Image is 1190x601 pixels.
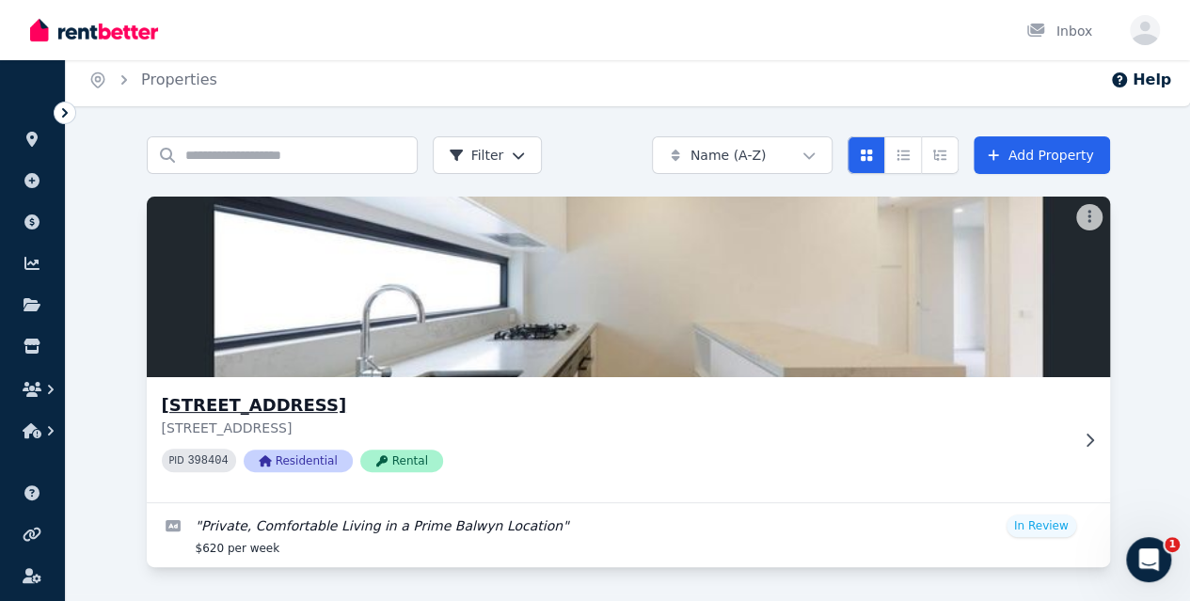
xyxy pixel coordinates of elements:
span: Name (A-Z) [690,146,767,165]
button: Expanded list view [921,136,959,174]
span: 1 [1165,537,1180,552]
button: Card view [848,136,885,174]
a: Edit listing: Private, Comfortable Living in a Prime Balwyn Location [147,503,1110,567]
h3: [STREET_ADDRESS] [162,392,1069,419]
p: [STREET_ADDRESS] [162,419,1069,437]
a: Properties [141,71,217,88]
a: Add Property [974,136,1110,174]
span: Rental [360,450,443,472]
button: Name (A-Z) [652,136,833,174]
button: Help [1110,69,1171,91]
nav: Breadcrumb [66,54,240,106]
div: View options [848,136,959,174]
small: PID [169,455,184,466]
a: 101/198 Whitehorse Rd, Balwyn[STREET_ADDRESS][STREET_ADDRESS]PID 398404ResidentialRental [147,197,1110,502]
code: 398404 [187,454,228,467]
span: Filter [449,146,504,165]
div: Inbox [1026,22,1092,40]
img: RentBetter [30,16,158,44]
iframe: Intercom live chat [1126,537,1171,582]
button: Compact list view [884,136,922,174]
span: Residential [244,450,353,472]
img: 101/198 Whitehorse Rd, Balwyn [122,192,1134,382]
button: Filter [433,136,543,174]
button: More options [1076,204,1103,230]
